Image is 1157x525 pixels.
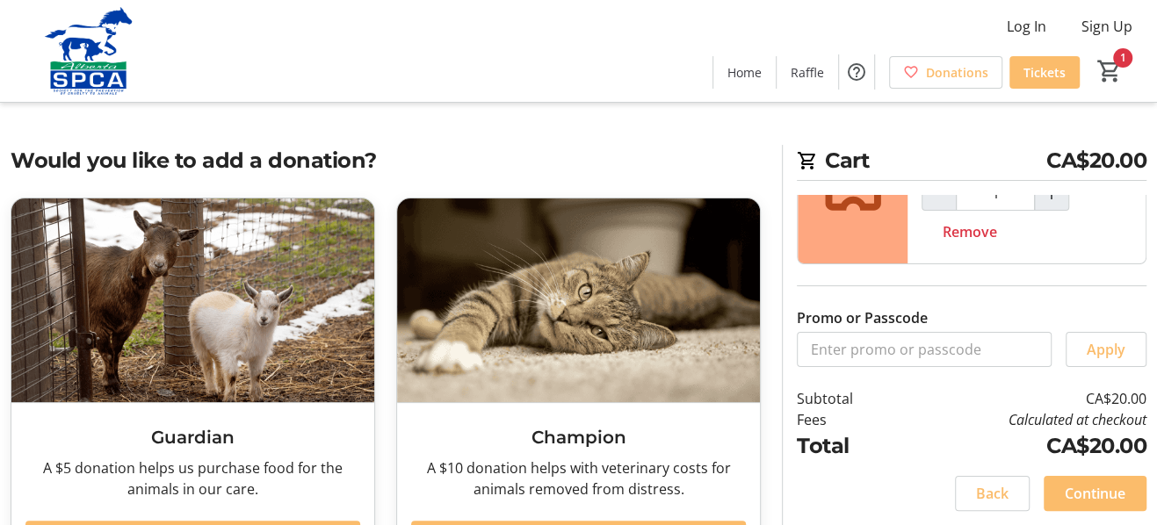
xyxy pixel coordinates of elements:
[1067,12,1146,40] button: Sign Up
[797,430,898,462] td: Total
[898,409,1146,430] td: Calculated at checkout
[922,214,1018,249] button: Remove
[943,221,997,242] span: Remove
[797,145,1146,181] h2: Cart
[1046,145,1146,176] span: CA$20.00
[797,388,898,409] td: Subtotal
[791,63,824,82] span: Raffle
[25,457,360,500] div: A $5 donation helps us purchase food for the animals in our care.
[889,56,1002,89] a: Donations
[898,388,1146,409] td: CA$20.00
[797,307,928,328] label: Promo or Passcode
[727,63,762,82] span: Home
[1007,16,1046,37] span: Log In
[11,198,374,402] img: Guardian
[25,424,360,450] h3: Guardian
[839,54,874,90] button: Help
[411,457,746,500] div: A $10 donation helps with veterinary costs for animals removed from distress.
[777,56,838,89] a: Raffle
[397,198,760,402] img: Champion
[1044,476,1146,511] button: Continue
[976,483,1009,504] span: Back
[1065,483,1125,504] span: Continue
[1081,16,1132,37] span: Sign Up
[11,145,761,176] h2: Would you like to add a donation?
[926,63,988,82] span: Donations
[797,332,1052,367] input: Enter promo or passcode
[797,409,898,430] td: Fees
[713,56,776,89] a: Home
[1094,55,1125,87] button: Cart
[1087,339,1125,360] span: Apply
[411,424,746,450] h3: Champion
[898,430,1146,462] td: CA$20.00
[1009,56,1080,89] a: Tickets
[11,7,167,95] img: Alberta SPCA's Logo
[955,476,1030,511] button: Back
[1066,332,1146,367] button: Apply
[993,12,1060,40] button: Log In
[1023,63,1066,82] span: Tickets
